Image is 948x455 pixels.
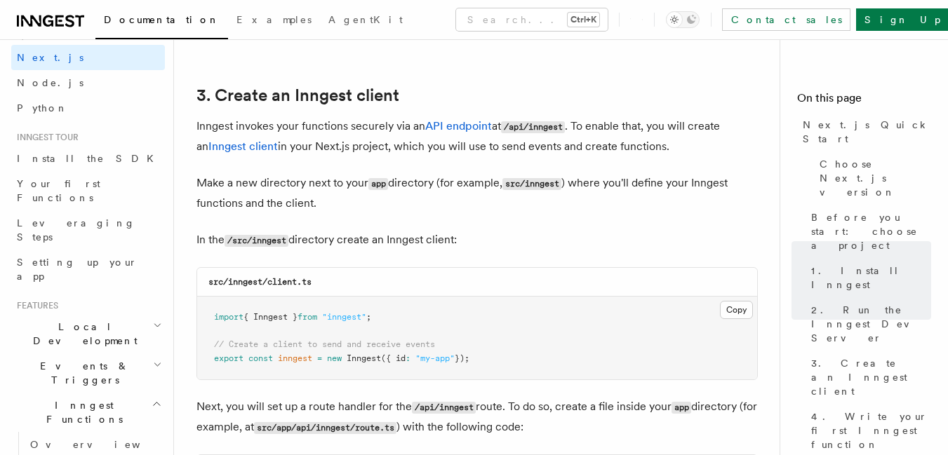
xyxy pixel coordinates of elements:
[11,132,79,143] span: Inngest tour
[17,102,68,114] span: Python
[11,314,165,353] button: Local Development
[248,353,273,363] span: const
[196,173,758,213] p: Make a new directory next to your directory (for example, ) where you'll define your Inngest func...
[298,312,317,322] span: from
[11,210,165,250] a: Leveraging Steps
[95,4,228,39] a: Documentation
[11,398,152,426] span: Inngest Functions
[328,14,403,25] span: AgentKit
[228,4,320,38] a: Examples
[17,217,135,243] span: Leveraging Steps
[425,119,492,133] a: API endpoint
[666,11,700,28] button: Toggle dark mode
[214,312,243,322] span: import
[11,320,153,348] span: Local Development
[11,171,165,210] a: Your first Functions
[236,14,312,25] span: Examples
[814,151,931,205] a: Choose Next.js version
[208,140,278,153] a: Inngest client
[347,353,381,363] span: Inngest
[672,402,691,414] code: app
[811,356,931,398] span: 3. Create an Inngest client
[327,353,342,363] span: new
[278,353,312,363] span: inngest
[806,205,931,258] a: Before you start: choose a project
[243,312,298,322] span: { Inngest }
[322,312,366,322] span: "inngest"
[456,8,608,31] button: Search...Ctrl+K
[11,353,165,393] button: Events & Triggers
[455,353,469,363] span: });
[501,121,565,133] code: /api/inngest
[381,353,406,363] span: ({ id
[17,52,84,63] span: Next.js
[17,77,84,88] span: Node.js
[30,439,175,450] span: Overview
[11,393,165,432] button: Inngest Functions
[214,353,243,363] span: export
[811,210,931,252] span: Before you start: choose a project
[806,258,931,297] a: 1. Install Inngest
[11,70,165,95] a: Node.js
[722,8,850,31] a: Contact sales
[254,422,396,434] code: src/app/api/inngest/route.ts
[415,353,455,363] span: "my-app"
[502,178,561,190] code: src/inngest
[820,157,931,199] span: Choose Next.js version
[406,353,410,363] span: :
[797,90,931,112] h4: On this page
[225,235,288,247] code: /src/inngest
[366,312,371,322] span: ;
[11,45,165,70] a: Next.js
[214,339,435,349] span: // Create a client to send and receive events
[317,353,322,363] span: =
[412,402,476,414] code: /api/inngest
[368,178,388,190] code: app
[11,359,153,387] span: Events & Triggers
[17,257,138,282] span: Setting up your app
[196,116,758,156] p: Inngest invokes your functions securely via an at . To enable that, you will create an in your Ne...
[11,250,165,289] a: Setting up your app
[196,230,758,250] p: In the directory create an Inngest client:
[806,297,931,351] a: 2. Run the Inngest Dev Server
[104,14,220,25] span: Documentation
[806,351,931,404] a: 3. Create an Inngest client
[196,86,399,105] a: 3. Create an Inngest client
[720,301,753,319] button: Copy
[568,13,599,27] kbd: Ctrl+K
[797,112,931,151] a: Next.js Quick Start
[803,118,931,146] span: Next.js Quick Start
[11,95,165,121] a: Python
[17,178,100,203] span: Your first Functions
[196,397,758,437] p: Next, you will set up a route handler for the route. To do so, create a file inside your director...
[17,153,162,164] span: Install the SDK
[208,277,312,287] code: src/inngest/client.ts
[11,146,165,171] a: Install the SDK
[811,264,931,292] span: 1. Install Inngest
[320,4,411,38] a: AgentKit
[811,409,931,451] span: 4. Write your first Inngest function
[811,303,931,345] span: 2. Run the Inngest Dev Server
[11,300,58,311] span: Features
